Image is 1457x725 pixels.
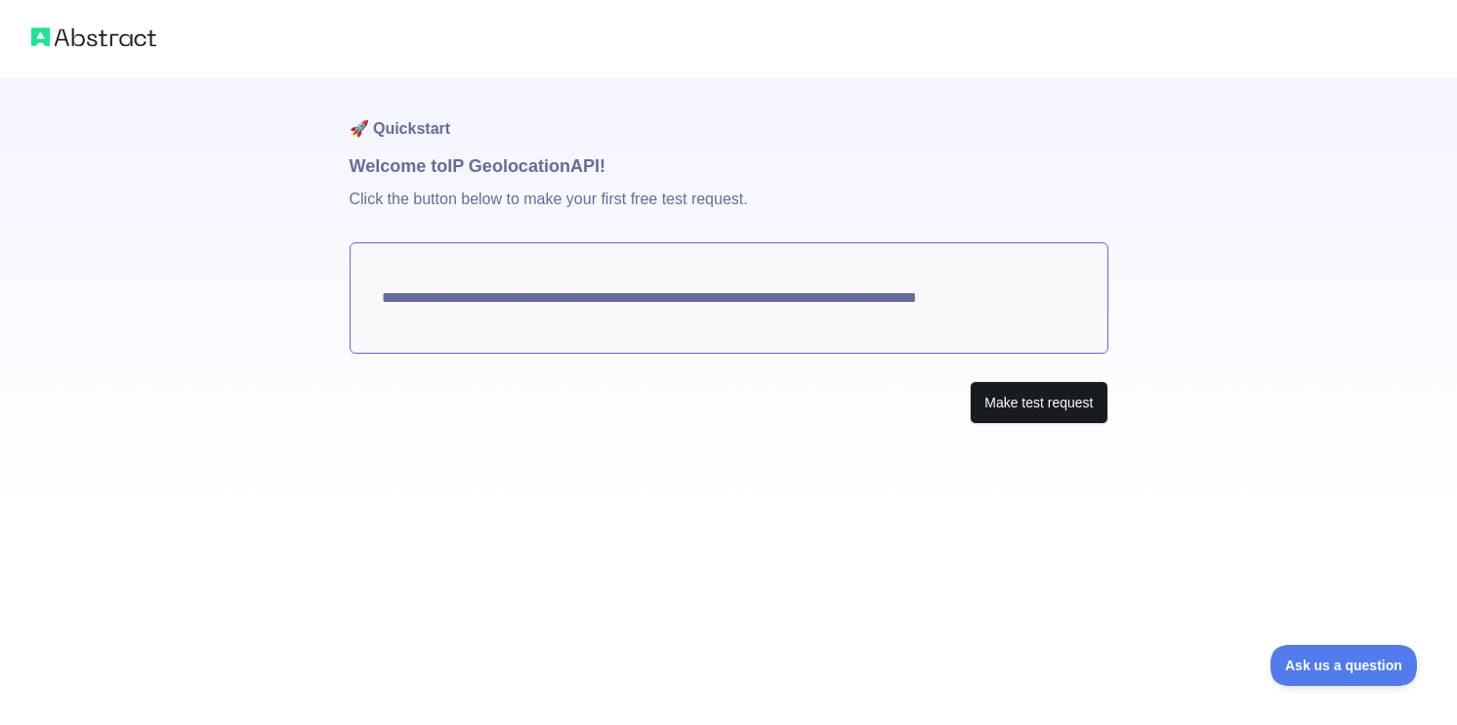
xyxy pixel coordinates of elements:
[350,78,1108,152] h1: 🚀 Quickstart
[970,381,1107,425] button: Make test request
[1270,645,1418,686] iframe: Toggle Customer Support
[350,152,1108,180] h1: Welcome to IP Geolocation API!
[31,23,156,51] img: Abstract logo
[350,180,1108,242] p: Click the button below to make your first free test request.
